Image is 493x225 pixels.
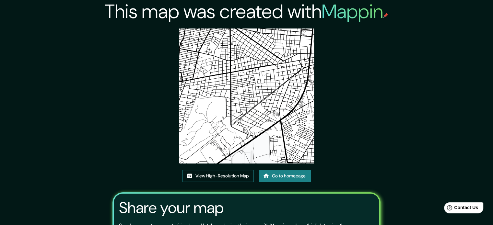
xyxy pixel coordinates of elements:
[259,170,311,182] a: Go to homepage
[119,199,224,217] h3: Share your map
[179,28,314,163] img: created-map
[435,200,486,218] iframe: Help widget launcher
[182,170,254,182] a: View High-Resolution Map
[383,13,388,18] img: mappin-pin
